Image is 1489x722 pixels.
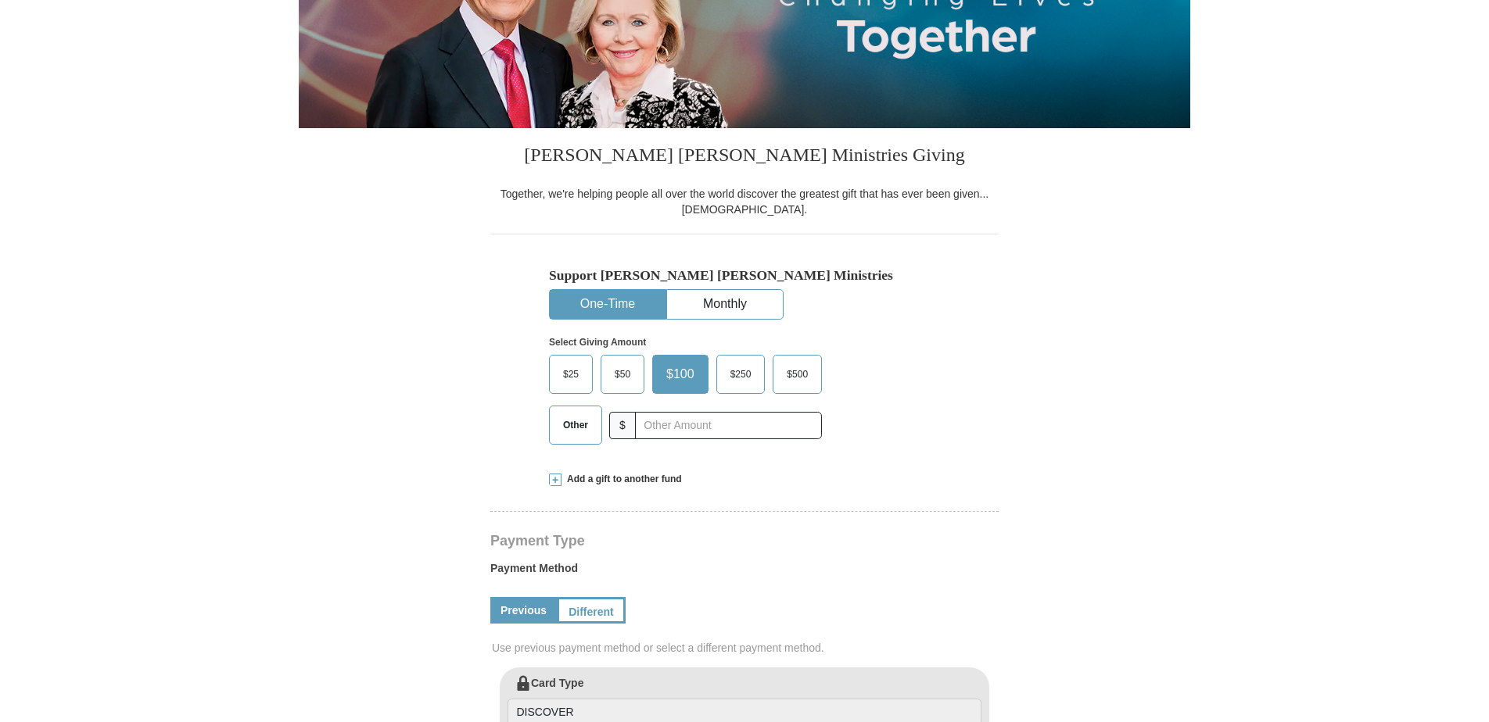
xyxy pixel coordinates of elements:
div: Together, we're helping people all over the world discover the greatest gift that has ever been g... [490,186,999,217]
input: Other Amount [635,412,822,439]
h4: Payment Type [490,534,999,547]
span: Use previous payment method or select a different payment method. [492,640,1000,656]
button: One-Time [550,290,666,319]
h5: Support [PERSON_NAME] [PERSON_NAME] Ministries [549,267,940,284]
span: Other [555,413,596,437]
span: $100 [658,363,702,386]
button: Monthly [667,290,783,319]
span: $25 [555,363,587,386]
span: Add a gift to another fund [562,473,682,486]
span: $50 [607,363,638,386]
span: $250 [723,363,759,386]
h3: [PERSON_NAME] [PERSON_NAME] Ministries Giving [490,128,999,186]
span: $ [609,412,636,439]
span: $500 [779,363,816,386]
strong: Select Giving Amount [549,337,646,348]
a: Previous [490,597,557,624]
label: Payment Method [490,560,999,584]
a: Different [557,597,626,624]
